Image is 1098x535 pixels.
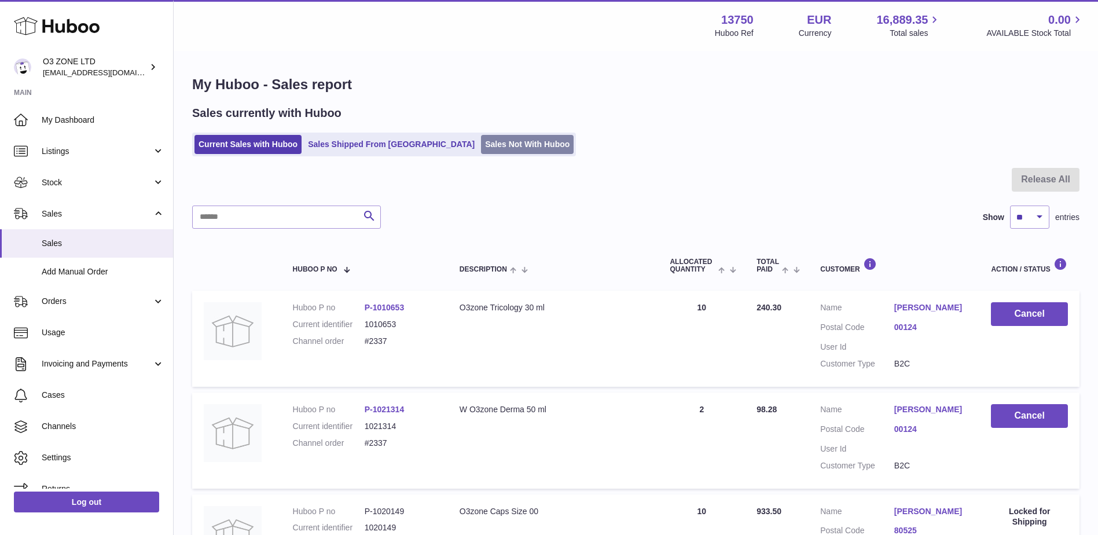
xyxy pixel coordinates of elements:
dd: B2C [894,358,968,369]
a: 16,889.35 Total sales [876,12,941,39]
img: no-photo-large.jpg [204,404,262,462]
dt: Huboo P no [293,302,365,313]
div: O3zone Caps Size 00 [460,506,647,517]
label: Show [983,212,1004,223]
dd: 1020149 [365,522,436,533]
div: Action / Status [991,258,1068,273]
span: Orders [42,296,152,307]
h1: My Huboo - Sales report [192,75,1079,94]
dt: Current identifier [293,522,365,533]
strong: 13750 [721,12,754,28]
a: P-1010653 [365,303,405,312]
td: 10 [658,291,745,387]
dt: Channel order [293,438,365,449]
a: 0.00 AVAILABLE Stock Total [986,12,1084,39]
dt: Postal Code [820,424,894,438]
dd: #2337 [365,336,436,347]
dt: User Id [820,444,894,455]
dd: B2C [894,460,968,471]
dt: Huboo P no [293,404,365,415]
a: 00124 [894,424,968,435]
dt: Name [820,302,894,316]
a: Log out [14,492,159,512]
div: Customer [820,258,968,273]
span: Total paid [757,258,779,273]
a: Current Sales with Huboo [194,135,302,154]
span: Total sales [890,28,941,39]
button: Cancel [991,302,1068,326]
img: no-photo.jpg [204,302,262,360]
span: Stock [42,177,152,188]
td: 2 [658,393,745,489]
div: O3 ZONE LTD [43,56,147,78]
span: Sales [42,238,164,249]
span: Channels [42,421,164,432]
span: Returns [42,483,164,494]
span: Usage [42,327,164,338]
dt: Name [820,506,894,520]
span: Add Manual Order [42,266,164,277]
span: Listings [42,146,152,157]
span: Sales [42,208,152,219]
span: ALLOCATED Quantity [670,258,715,273]
span: 0.00 [1048,12,1071,28]
a: Sales Not With Huboo [481,135,574,154]
div: Currency [799,28,832,39]
a: [PERSON_NAME] [894,506,968,517]
a: 00124 [894,322,968,333]
a: [PERSON_NAME] [894,404,968,415]
h2: Sales currently with Huboo [192,105,341,121]
div: Locked for Shipping [991,506,1068,528]
a: Sales Shipped From [GEOGRAPHIC_DATA] [304,135,479,154]
div: W O3zone Derma 50 ml [460,404,647,415]
dt: Huboo P no [293,506,365,517]
img: hello@o3zoneltd.co.uk [14,58,31,76]
dd: 1010653 [365,319,436,330]
dt: User Id [820,342,894,353]
span: [EMAIL_ADDRESS][DOMAIN_NAME] [43,68,170,77]
dt: Name [820,404,894,418]
dd: P-1020149 [365,506,436,517]
span: 240.30 [757,303,781,312]
span: Invoicing and Payments [42,358,152,369]
dt: Customer Type [820,358,894,369]
dt: Postal Code [820,322,894,336]
span: 16,889.35 [876,12,928,28]
span: Cases [42,390,164,401]
dt: Customer Type [820,460,894,471]
dt: Current identifier [293,319,365,330]
span: AVAILABLE Stock Total [986,28,1084,39]
div: O3zone Tricology 30 ml [460,302,647,313]
dt: Channel order [293,336,365,347]
span: My Dashboard [42,115,164,126]
button: Cancel [991,404,1068,428]
span: Description [460,266,507,273]
span: 933.50 [757,507,781,516]
span: entries [1055,212,1079,223]
strong: EUR [807,12,831,28]
dt: Current identifier [293,421,365,432]
dd: #2337 [365,438,436,449]
span: Huboo P no [293,266,337,273]
a: P-1021314 [365,405,405,414]
dd: 1021314 [365,421,436,432]
a: [PERSON_NAME] [894,302,968,313]
div: Huboo Ref [715,28,754,39]
span: Settings [42,452,164,463]
span: 98.28 [757,405,777,414]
